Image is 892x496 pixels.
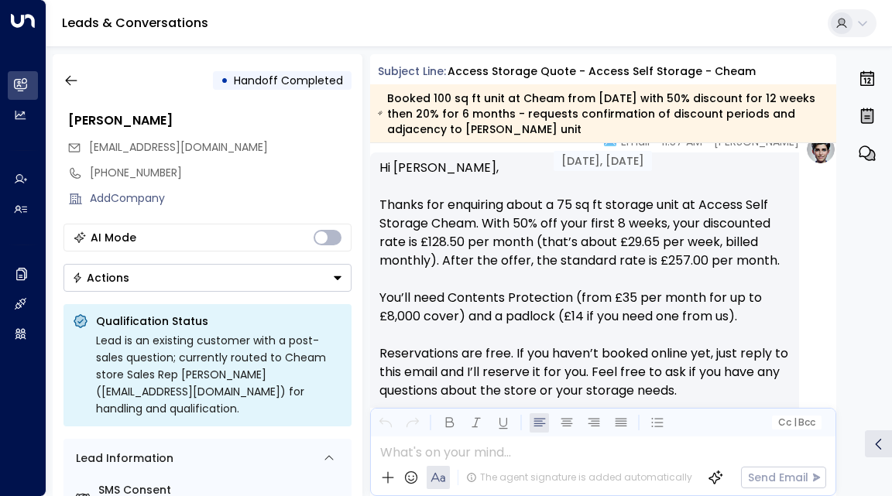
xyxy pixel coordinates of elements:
span: Cc Bcc [778,417,815,428]
div: [PERSON_NAME] [68,111,352,130]
div: • [221,67,228,94]
div: Actions [72,271,129,285]
button: Cc|Bcc [772,416,822,430]
span: renightingale@yahoo.com [89,139,268,156]
button: Redo [403,413,422,433]
div: The agent signature is added automatically [466,470,692,484]
div: AI Mode [91,230,136,245]
div: AddCompany [90,190,352,207]
button: Undo [376,413,395,433]
span: Subject Line: [378,63,446,79]
div: [DATE], [DATE] [554,151,652,171]
span: | [793,417,796,428]
span: [EMAIL_ADDRESS][DOMAIN_NAME] [89,139,268,155]
p: Hi [PERSON_NAME], Thanks for enquiring about a 75 sq ft storage unit at Access Self Storage Cheam... [379,159,791,493]
div: Button group with a nested menu [63,264,352,292]
div: Booked 100 sq ft unit at Cheam from [DATE] with 50% discount for 12 weeks then 20% for 6 months -... [378,91,828,137]
div: Lead Information [70,450,173,467]
div: [PHONE_NUMBER] [90,165,352,181]
p: Qualification Status [96,313,342,329]
a: Leads & Conversations [62,14,208,32]
div: Access Storage Quote - Access Self Storage - Cheam [448,63,756,80]
span: Handoff Completed [234,73,343,88]
button: Actions [63,264,352,292]
div: Lead is an existing customer with a post-sales question; currently routed to Cheam store Sales Re... [96,332,342,417]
